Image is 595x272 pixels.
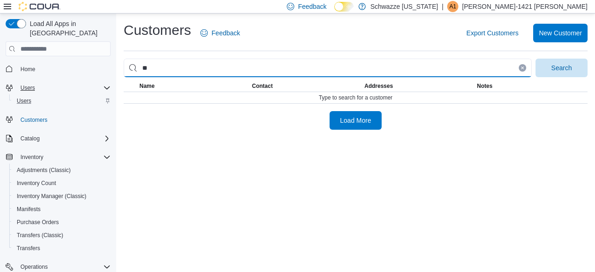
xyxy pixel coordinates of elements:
[9,190,114,203] button: Inventory Manager (Classic)
[9,203,114,216] button: Manifests
[9,229,114,242] button: Transfers (Classic)
[17,179,56,187] span: Inventory Count
[13,243,44,254] a: Transfers
[330,111,382,130] button: Load More
[13,165,111,176] span: Adjustments (Classic)
[20,116,47,124] span: Customers
[17,133,111,144] span: Catalog
[9,177,114,190] button: Inventory Count
[2,151,114,164] button: Inventory
[519,64,526,72] button: Clear input
[2,62,114,75] button: Home
[17,192,86,200] span: Inventory Manager (Classic)
[19,2,60,11] img: Cova
[2,113,114,126] button: Customers
[252,82,273,90] span: Contact
[450,1,456,12] span: A1
[364,82,393,90] span: Addresses
[17,63,111,74] span: Home
[20,153,43,161] span: Inventory
[139,82,155,90] span: Name
[13,230,67,241] a: Transfers (Classic)
[2,81,114,94] button: Users
[319,94,393,101] span: Type to search for a customer
[13,204,44,215] a: Manifests
[124,21,191,40] h1: Customers
[9,242,114,255] button: Transfers
[462,1,588,12] p: [PERSON_NAME]-1421 [PERSON_NAME]
[20,84,35,92] span: Users
[13,178,111,189] span: Inventory Count
[17,114,111,126] span: Customers
[463,24,522,42] button: Export Customers
[17,219,59,226] span: Purchase Orders
[442,1,443,12] p: |
[17,232,63,239] span: Transfers (Classic)
[17,133,43,144] button: Catalog
[447,1,458,12] div: Amanda-1421 Lyons
[212,28,240,38] span: Feedback
[477,82,492,90] span: Notes
[539,28,582,38] span: New Customer
[17,206,40,213] span: Manifests
[26,19,111,38] span: Load All Apps in [GEOGRAPHIC_DATA]
[551,63,572,73] span: Search
[535,59,588,77] button: Search
[466,28,518,38] span: Export Customers
[2,132,114,145] button: Catalog
[13,217,111,228] span: Purchase Orders
[9,216,114,229] button: Purchase Orders
[20,66,35,73] span: Home
[13,204,111,215] span: Manifests
[17,152,47,163] button: Inventory
[17,152,111,163] span: Inventory
[17,64,39,75] a: Home
[13,95,111,106] span: Users
[340,116,371,125] span: Load More
[20,135,40,142] span: Catalog
[533,24,588,42] button: New Customer
[20,263,48,271] span: Operations
[13,191,90,202] a: Inventory Manager (Classic)
[17,97,31,105] span: Users
[13,178,60,189] a: Inventory Count
[13,95,35,106] a: Users
[334,2,354,12] input: Dark Mode
[17,82,39,93] button: Users
[9,164,114,177] button: Adjustments (Classic)
[13,230,111,241] span: Transfers (Classic)
[370,1,438,12] p: Schwazze [US_STATE]
[13,243,111,254] span: Transfers
[17,82,111,93] span: Users
[13,191,111,202] span: Inventory Manager (Classic)
[298,2,326,11] span: Feedback
[197,24,244,42] a: Feedback
[9,94,114,107] button: Users
[13,217,63,228] a: Purchase Orders
[17,245,40,252] span: Transfers
[13,165,74,176] a: Adjustments (Classic)
[17,114,51,126] a: Customers
[17,166,71,174] span: Adjustments (Classic)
